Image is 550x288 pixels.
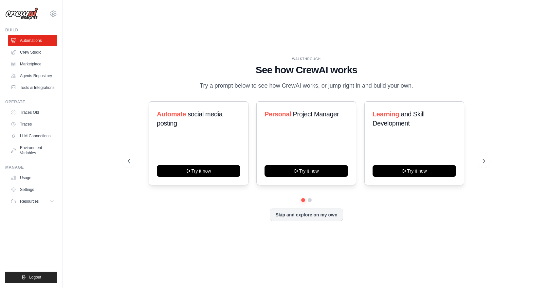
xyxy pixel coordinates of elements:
[196,81,416,91] p: Try a prompt below to see how CrewAI works, or jump right in and build your own.
[157,110,186,118] span: Automate
[5,8,38,20] img: Logo
[8,119,57,129] a: Traces
[373,110,399,118] span: Learning
[8,82,57,93] a: Tools & Integrations
[8,143,57,158] a: Environment Variables
[373,110,424,127] span: and Skill Development
[293,110,339,118] span: Project Manager
[265,165,348,177] button: Try it now
[265,110,291,118] span: Personal
[8,196,57,207] button: Resources
[8,35,57,46] a: Automations
[8,71,57,81] a: Agents Repository
[29,275,41,280] span: Logout
[8,173,57,183] a: Usage
[128,57,485,61] div: WALKTHROUGH
[373,165,456,177] button: Try it now
[8,184,57,195] a: Settings
[157,165,240,177] button: Try it now
[5,165,57,170] div: Manage
[128,64,485,76] h1: See how CrewAI works
[8,59,57,69] a: Marketplace
[5,27,57,33] div: Build
[5,99,57,105] div: Operate
[8,107,57,118] a: Traces Old
[5,272,57,283] button: Logout
[270,209,343,221] button: Skip and explore on my own
[8,131,57,141] a: LLM Connections
[20,199,39,204] span: Resources
[8,47,57,58] a: Crew Studio
[157,110,223,127] span: social media posting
